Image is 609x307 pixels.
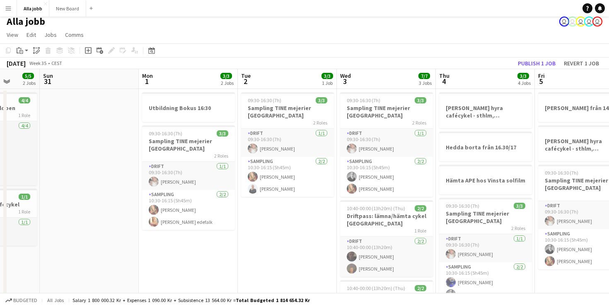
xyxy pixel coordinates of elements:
[142,190,235,230] app-card-role: Sampling2/210:30-16:15 (5h45m)[PERSON_NAME][PERSON_NAME] edefalk
[23,29,39,40] a: Edit
[41,29,60,40] a: Jobs
[340,157,433,197] app-card-role: Sampling2/210:30-16:15 (5h45m)[PERSON_NAME][PERSON_NAME]
[415,205,426,211] span: 2/2
[23,80,36,86] div: 2 Jobs
[236,297,310,303] span: Total Budgeted 1 814 654.32 kr
[439,132,532,161] app-job-card: Hedda borta från 16.30/17
[347,205,405,211] span: 10:40-00:00 (13h20m) (Thu)
[439,234,532,262] app-card-role: Drift1/109:30-16:30 (7h)[PERSON_NAME]
[559,17,569,26] app-user-avatar: Hedda Lagerbielke
[241,92,334,197] app-job-card: 09:30-16:30 (7h)3/3Sampling TINE mejerier [GEOGRAPHIC_DATA]2 RolesDrift1/109:30-16:30 (7h)[PERSON...
[418,73,430,79] span: 7/7
[62,29,87,40] a: Comms
[44,31,57,38] span: Jobs
[241,157,334,197] app-card-role: Sampling2/210:30-16:15 (5h45m)[PERSON_NAME][PERSON_NAME]
[240,77,251,86] span: 2
[142,137,235,152] h3: Sampling TINE mejerier [GEOGRAPHIC_DATA]
[3,29,22,40] a: View
[22,73,34,79] span: 5/5
[518,80,531,86] div: 4 Jobs
[7,31,18,38] span: View
[248,97,281,103] span: 09:30-16:30 (7h)
[511,225,525,231] span: 2 Roles
[446,203,479,209] span: 09:30-16:30 (7h)
[576,17,586,26] app-user-avatar: Stina Dahl
[316,97,327,103] span: 3/3
[241,72,251,79] span: Tue
[340,292,433,307] h3: Driftpass: lämna/hämta cykel [GEOGRAPHIC_DATA]
[514,203,525,209] span: 3/3
[439,144,532,151] h3: Hedda borta från 16.30/17
[217,130,228,137] span: 3/3
[141,77,153,86] span: 1
[321,73,333,79] span: 3/3
[538,72,545,79] span: Fri
[347,97,380,103] span: 09:30-16:30 (7h)
[19,97,30,103] span: 4/4
[339,77,351,86] span: 3
[515,58,559,69] button: Publish 1 job
[439,262,532,302] app-card-role: Sampling2/210:30-16:15 (5h45m)[PERSON_NAME][PERSON_NAME]
[13,297,37,303] span: Budgeted
[439,177,532,184] h3: Hämta APE hos Vinsta solfilm
[340,212,433,227] h3: Driftpass: lämna/hämta cykel [GEOGRAPHIC_DATA]
[19,194,30,200] span: 1/1
[142,125,235,230] app-job-card: 09:30-16:30 (7h)3/3Sampling TINE mejerier [GEOGRAPHIC_DATA]2 RolesDrift1/109:30-16:30 (7h)[PERSON...
[347,285,405,291] span: 10:40-00:00 (13h20m) (Thu)
[7,15,45,28] h1: Alla jobb
[568,17,578,26] app-user-avatar: Hedda Lagerbielke
[322,80,333,86] div: 1 Job
[241,104,334,119] h3: Sampling TINE mejerier [GEOGRAPHIC_DATA]
[27,60,48,66] span: Week 35
[419,80,432,86] div: 3 Jobs
[439,104,532,119] h3: [PERSON_NAME] hyra cafécykel - sthlm, [GEOGRAPHIC_DATA], cph
[221,80,234,86] div: 2 Jobs
[142,104,235,112] h3: Utbildning Bokus 16:30
[149,130,182,137] span: 09:30-16:30 (7h)
[65,31,84,38] span: Comms
[584,17,594,26] app-user-avatar: Emil Hasselberg
[214,153,228,159] span: 2 Roles
[17,0,49,17] button: Alla jobb
[439,72,450,79] span: Thu
[340,92,433,197] app-job-card: 09:30-16:30 (7h)3/3Sampling TINE mejerier [GEOGRAPHIC_DATA]2 RolesDrift1/109:30-16:30 (7h)[PERSON...
[438,77,450,86] span: 4
[313,120,327,126] span: 2 Roles
[439,210,532,225] h3: Sampling TINE mejerier [GEOGRAPHIC_DATA]
[592,17,602,26] app-user-avatar: August Löfgren
[517,73,529,79] span: 3/3
[340,72,351,79] span: Wed
[340,200,433,277] app-job-card: 10:40-00:00 (13h20m) (Thu)2/2Driftpass: lämna/hämta cykel [GEOGRAPHIC_DATA]1 RoleDrift2/210:40-00...
[561,58,602,69] button: Revert 1 job
[27,31,36,38] span: Edit
[414,228,426,234] span: 1 Role
[241,129,334,157] app-card-role: Drift1/109:30-16:30 (7h)[PERSON_NAME]
[7,59,26,67] div: [DATE]
[220,73,232,79] span: 3/3
[545,170,578,176] span: 09:30-16:30 (7h)
[142,72,153,79] span: Mon
[415,97,426,103] span: 3/3
[340,129,433,157] app-card-role: Drift1/109:30-16:30 (7h)[PERSON_NAME]
[18,112,30,118] span: 1 Role
[439,165,532,194] app-job-card: Hämta APE hos Vinsta solfilm
[72,297,310,303] div: Salary 1 800 000.32 kr + Expenses 1 090.00 kr + Subsistence 13 564.00 kr =
[43,72,53,79] span: Sun
[340,104,433,119] h3: Sampling TINE mejerier [GEOGRAPHIC_DATA]
[415,285,426,291] span: 2/2
[340,237,433,277] app-card-role: Drift2/210:40-00:00 (13h20m)[PERSON_NAME][PERSON_NAME]
[412,120,426,126] span: 2 Roles
[18,209,30,215] span: 1 Role
[439,92,532,128] app-job-card: [PERSON_NAME] hyra cafécykel - sthlm, [GEOGRAPHIC_DATA], cph
[439,198,532,302] app-job-card: 09:30-16:30 (7h)3/3Sampling TINE mejerier [GEOGRAPHIC_DATA]2 RolesDrift1/109:30-16:30 (7h)[PERSON...
[4,296,39,305] button: Budgeted
[51,60,62,66] div: CEST
[42,77,53,86] span: 31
